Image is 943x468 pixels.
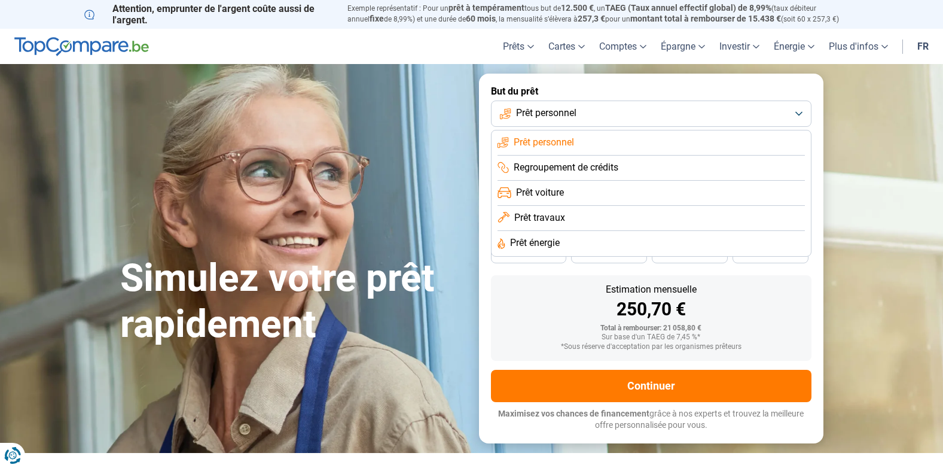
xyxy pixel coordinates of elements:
a: Plus d'infos [822,29,895,64]
span: 30 mois [677,251,703,258]
p: Exemple représentatif : Pour un tous but de , un (taux débiteur annuel de 8,99%) et une durée de ... [347,3,859,25]
span: fixe [370,14,384,23]
button: Continuer [491,370,811,402]
label: But du prêt [491,86,811,97]
span: 42 mois [515,251,542,258]
div: *Sous réserve d'acceptation par les organismes prêteurs [501,343,802,351]
span: Maximisez vos chances de financement [498,409,649,418]
div: Total à rembourser: 21 058,80 € [501,324,802,333]
a: Comptes [592,29,654,64]
span: 24 mois [758,251,784,258]
div: Sur base d'un TAEG de 7,45 %* [501,333,802,342]
div: Estimation mensuelle [501,285,802,294]
span: 12.500 € [561,3,594,13]
span: Prêt personnel [514,136,574,149]
span: 36 mois [596,251,622,258]
a: Épargne [654,29,712,64]
span: Regroupement de crédits [514,161,618,174]
span: TAEG (Taux annuel effectif global) de 8,99% [605,3,771,13]
h1: Simulez votre prêt rapidement [120,256,465,348]
span: prêt à tempérament [448,3,524,13]
a: Énergie [767,29,822,64]
div: 250,70 € [501,300,802,318]
p: Attention, emprunter de l'argent coûte aussi de l'argent. [84,3,333,26]
a: Investir [712,29,767,64]
img: TopCompare [14,37,149,56]
span: 257,3 € [578,14,605,23]
span: Prêt personnel [516,107,576,120]
a: fr [910,29,936,64]
button: Prêt personnel [491,101,811,127]
a: Cartes [541,29,592,64]
span: Prêt travaux [514,211,565,224]
span: 60 mois [466,14,496,23]
span: Prêt énergie [510,236,560,250]
span: montant total à rembourser de 15.438 € [630,14,781,23]
a: Prêts [496,29,541,64]
span: Prêt voiture [516,186,564,199]
p: grâce à nos experts et trouvez la meilleure offre personnalisée pour vous. [491,408,811,431]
